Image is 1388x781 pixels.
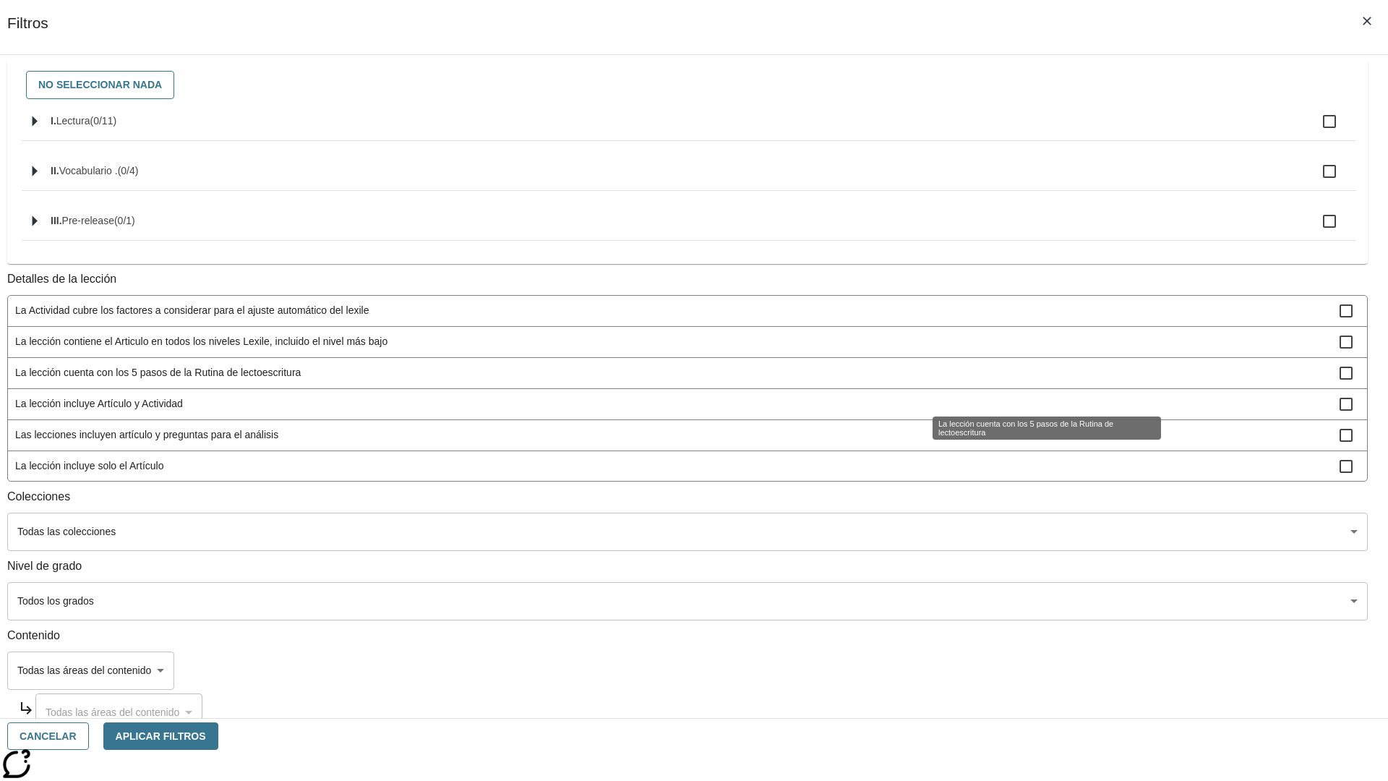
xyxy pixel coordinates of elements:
span: La lección incluye solo el Artículo [15,458,1340,474]
span: Pre-release [62,215,114,226]
div: Seleccione el Contenido [35,693,202,732]
span: 0 estándares seleccionados/1 estándares en grupo [114,215,135,226]
span: Lectura [56,115,90,127]
p: Contenido [7,628,1368,644]
button: Aplicar Filtros [103,722,218,751]
div: Seleccione habilidades [19,67,1356,103]
p: Colecciones [7,489,1368,505]
div: Seleccione los Grados [7,582,1368,620]
button: Cerrar los filtros del Menú lateral [1352,6,1382,36]
p: Nivel de grado [7,558,1368,575]
span: La lección contiene el Articulo en todos los niveles Lexile, incluido el nivel más bajo [15,334,1340,349]
span: II. [51,165,59,176]
div: La lección incluye Artículo y Actividad [8,389,1367,420]
div: La Actividad cubre los factores a considerar para el ajuste automático del lexile [8,296,1367,327]
div: Seleccione una Colección [7,513,1368,551]
div: Seleccione el Contenido [7,652,174,690]
span: La lección cuenta con los 5 pasos de la Rutina de lectoescritura [15,365,1340,380]
span: Vocabulario . [59,165,118,176]
span: 0 estándares seleccionados/11 estándares en grupo [90,115,116,127]
span: La lección incluye Artículo y Actividad [15,396,1340,411]
span: La Actividad cubre los factores a considerar para el ajuste automático del lexile [15,303,1340,318]
div: La lección cuenta con los 5 pasos de la Rutina de lectoescritura [933,417,1161,440]
div: La lección incluye solo el Artículo [8,451,1367,482]
span: I. [51,115,56,127]
div: Las lecciones incluyen artículo y preguntas para el análisis [8,420,1367,451]
ul: Seleccione habilidades [22,103,1356,252]
span: III. [51,215,62,226]
button: Cancelar [7,722,89,751]
button: No seleccionar nada [26,71,174,99]
div: La lección cuenta con los 5 pasos de la Rutina de lectoescritura [8,358,1367,389]
span: 0 estándares seleccionados/4 estándares en grupo [118,165,139,176]
h1: Filtros [7,14,48,54]
ul: Detalles de la lección [7,295,1368,482]
p: Detalles de la lección [7,271,1368,288]
span: Las lecciones incluyen artículo y preguntas para el análisis [15,427,1340,443]
div: La lección contiene el Articulo en todos los niveles Lexile, incluido el nivel más bajo [8,327,1367,358]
